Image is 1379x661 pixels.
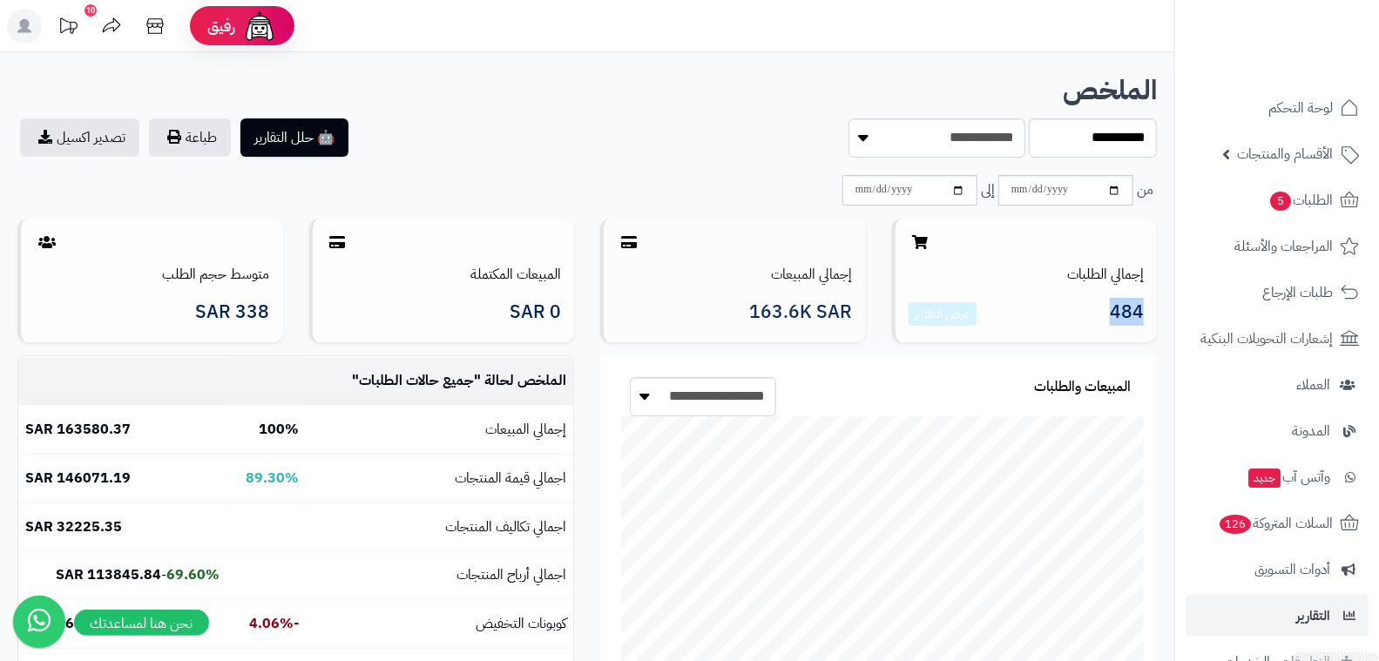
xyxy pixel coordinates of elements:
a: المبيعات المكتملة [470,264,561,285]
a: إجمالي الطلبات [1067,264,1144,285]
a: تصدير اكسيل [20,118,139,157]
span: جميع حالات الطلبات [359,370,474,391]
a: تحديثات المنصة [46,9,90,48]
td: اجمالي تكاليف المنتجات [306,503,573,551]
td: كوبونات التخفيض [306,600,573,648]
span: التقارير [1296,604,1330,628]
img: logo-2.png [1261,46,1362,83]
a: التقارير [1186,595,1369,637]
span: العملاء [1296,373,1330,397]
a: العملاء [1186,364,1369,406]
a: أدوات التسويق [1186,549,1369,590]
a: إشعارات التحويلات البنكية [1186,318,1369,360]
b: -4.06% [249,613,299,634]
span: 0 SAR [510,302,561,322]
a: إجمالي المبيعات [772,264,853,285]
b: 100% [259,419,299,440]
span: 484 [1110,302,1144,327]
a: السلات المتروكة126 [1186,502,1369,544]
span: 5 [1270,192,1291,211]
span: جديد [1248,469,1281,488]
b: 89.30% [246,468,299,489]
b: 163580.37 SAR [25,419,131,440]
span: 163.6K SAR [750,302,853,322]
span: أدوات التسويق [1254,557,1330,582]
span: لوحة التحكم [1268,96,1333,120]
td: - [18,551,226,599]
a: طلبات الإرجاع [1186,272,1369,314]
b: 113845.84 SAR [56,564,161,585]
span: إشعارات التحويلات البنكية [1200,327,1333,351]
div: 10 [84,4,97,17]
span: الطلبات [1268,188,1333,212]
a: وآتس آبجديد [1186,456,1369,498]
img: ai-face.png [242,9,277,44]
b: 32225.35 SAR [25,516,122,537]
td: إجمالي المبيعات [306,406,573,454]
b: 146071.19 SAR [25,468,131,489]
span: المراجعات والأسئلة [1234,234,1333,259]
span: إلى [981,180,995,200]
button: 🤖 حلل التقارير [240,118,348,157]
span: المدونة [1292,419,1330,443]
a: متوسط حجم الطلب [163,264,270,285]
h3: المبيعات والطلبات [1034,380,1131,395]
td: اجمالي أرباح المنتجات [306,551,573,599]
b: -6634.35 SAR [25,613,118,634]
span: 126 [1220,515,1251,534]
button: طباعة [149,118,231,157]
b: الملخص [1063,70,1157,111]
span: الأقسام والمنتجات [1237,142,1333,166]
span: من [1137,180,1153,200]
a: المراجعات والأسئلة [1186,226,1369,267]
b: 69.60% [166,564,220,585]
span: وآتس آب [1247,465,1330,489]
a: المدونة [1186,410,1369,452]
a: لوحة التحكم [1186,87,1369,129]
td: اجمالي قيمة المنتجات [306,455,573,502]
span: 338 SAR [196,302,270,322]
span: السلات المتروكة [1218,511,1333,536]
td: الملخص لحالة " " [306,357,573,405]
span: رفيق [207,16,235,37]
span: طلبات الإرجاع [1262,280,1333,305]
a: الطلبات5 [1186,179,1369,221]
a: عرض التقارير [915,305,970,323]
